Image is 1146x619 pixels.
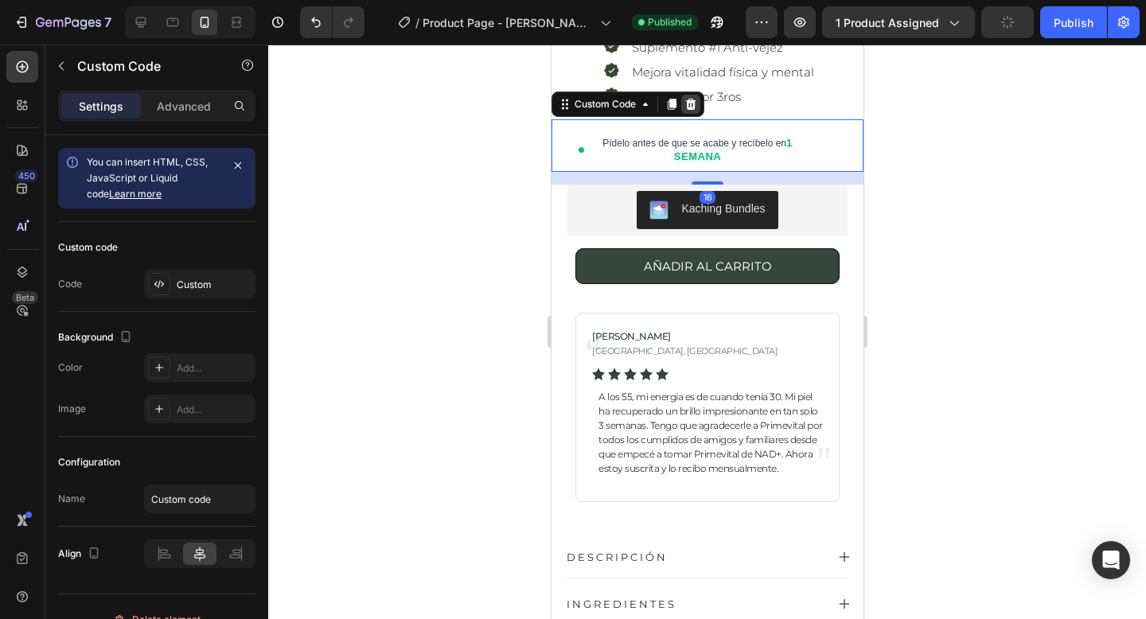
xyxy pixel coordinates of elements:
button: 1 product assigned [822,6,975,38]
div: Custom [177,278,251,292]
div: Open Intercom Messenger [1092,541,1130,579]
span: [GEOGRAPHIC_DATA], [GEOGRAPHIC_DATA] [41,301,226,312]
span: 1 SEMANA [123,92,241,118]
div: A los 55, mi energía es de cuando tenía 30. Mi piel ha recuperado un brillo impresionante en tan ... [41,345,271,431]
div: Custom code [58,240,118,255]
div: Add... [177,361,251,376]
div: 450 [15,169,38,182]
div: Beta [12,291,38,304]
span: You can insert HTML, CSS, JavaScript or Liquid code [87,156,208,200]
p: Settings [79,98,123,115]
span: [PERSON_NAME] [41,286,119,298]
button: 7 [6,6,119,38]
a: Learn more [109,188,162,200]
span: Published [648,15,692,29]
div: Background [58,327,135,348]
button: AÑADIR AL CARRITO [24,204,288,239]
div: Configuration [58,455,120,469]
span: Product Page - [PERSON_NAME][DATE] 18:57:46 [423,14,594,31]
div: Color [58,360,83,375]
img: KachingBundles.png [98,156,117,175]
p: Mejora vitalidad física y mental [80,19,294,36]
div: Code [58,277,82,291]
div: Add... [177,403,251,417]
div: Align [58,543,103,565]
div: Image [58,402,86,416]
div: Undo/Redo [300,6,364,38]
div: Publish [1054,14,1093,31]
p: Custom Code [77,56,212,76]
p: DESCRIPCIÓN [15,506,116,520]
div: AÑADIR AL CARRITO [92,211,220,232]
span: 1 product assigned [836,14,939,31]
span: / [415,14,419,31]
p: 7 [104,13,111,32]
p: Advanced [157,98,211,115]
p: Aprobado por 3ros [80,44,294,60]
div: Custom Code [20,53,88,67]
div: Pídelo antes de que se acabe y recíbelo en [41,92,251,119]
button: Kaching Bundles [85,146,226,185]
div: Name [58,492,85,506]
div: 16 [148,146,164,159]
iframe: Design area [552,45,863,619]
button: Publish [1040,6,1107,38]
p: INGREDIENTES [15,553,125,566]
div: Kaching Bundles [130,156,213,173]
